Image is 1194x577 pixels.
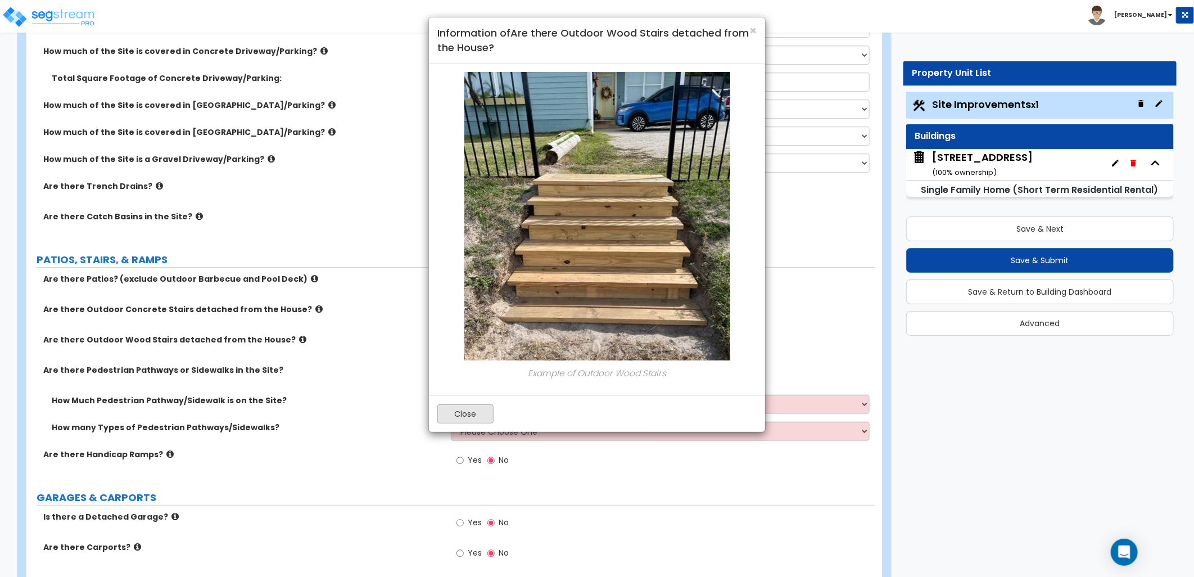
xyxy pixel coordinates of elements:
[749,25,757,37] button: Close
[437,26,757,55] h4: Information of Are there Outdoor Wood Stairs detached from the House?
[437,404,494,423] button: Close
[1111,539,1138,566] div: Open Intercom Messenger
[528,367,666,379] em: Example of Outdoor Wood Stairs
[749,22,757,39] span: ×
[464,72,730,360] img: 173.JPG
